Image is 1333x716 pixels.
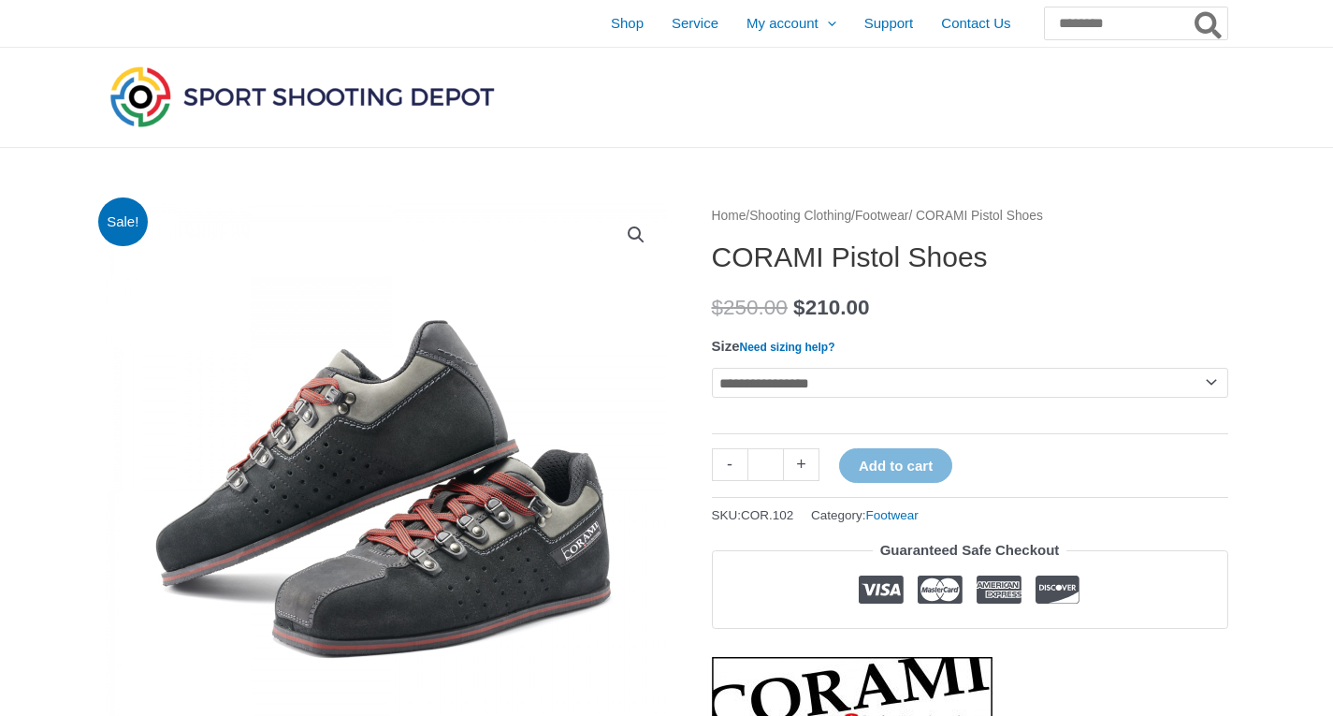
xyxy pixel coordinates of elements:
[712,209,746,223] a: Home
[873,537,1067,563] legend: Guaranteed Safe Checkout
[712,204,1228,228] nav: Breadcrumb
[712,241,1228,274] h1: CORAMI Pistol Shoes
[712,296,788,319] bdi: 250.00
[747,448,784,481] input: Product quantity
[749,209,851,223] a: Shooting Clothing
[98,197,148,247] span: Sale!
[712,504,794,527] span: SKU:
[811,504,919,527] span: Category:
[784,448,819,481] a: +
[712,296,724,319] span: $
[1191,7,1227,39] button: Search
[712,448,747,481] a: -
[855,209,909,223] a: Footwear
[619,218,653,252] a: View full-screen image gallery
[793,296,869,319] bdi: 210.00
[741,508,793,522] span: COR.102
[793,296,805,319] span: $
[106,62,499,131] img: Sport Shooting Depot
[740,341,835,354] a: Need sizing help?
[712,338,835,354] label: Size
[839,448,952,483] button: Add to cart
[866,508,919,522] a: Footwear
